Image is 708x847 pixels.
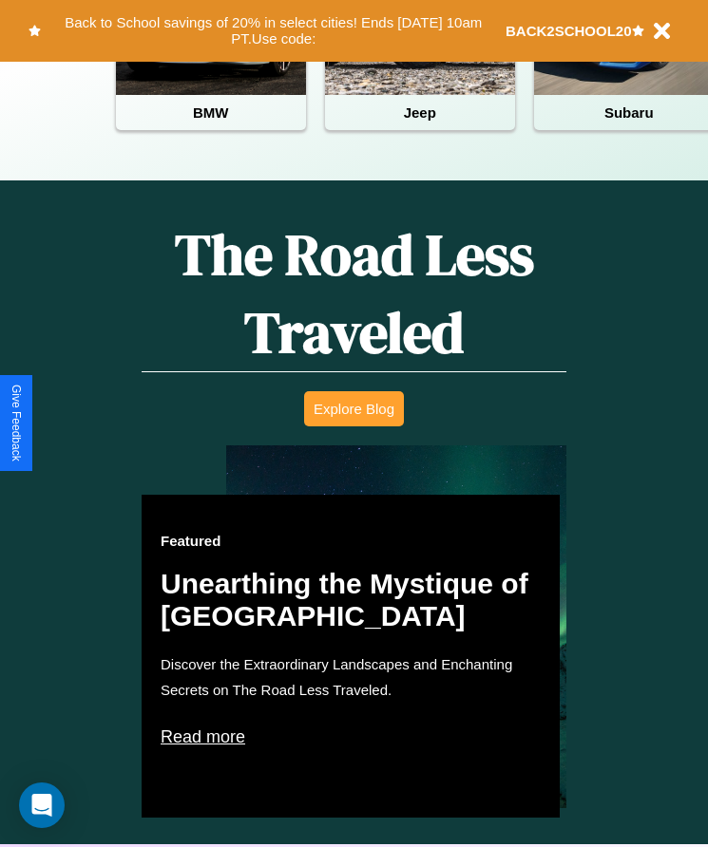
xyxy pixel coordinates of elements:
h1: The Road Less Traveled [142,216,566,372]
button: Back to School savings of 20% in select cities! Ends [DATE] 10am PT.Use code: [41,9,506,52]
h4: BMW [116,95,306,130]
div: Give Feedback [10,385,23,461]
p: Discover the Extraordinary Landscapes and Enchanting Secrets on The Road Less Traveled. [161,651,541,703]
h2: Unearthing the Mystique of [GEOGRAPHIC_DATA] [161,568,541,632]
h3: Featured [161,533,541,549]
button: Explore Blog [304,391,404,426]
h4: Jeep [325,95,515,130]
div: Open Intercom Messenger [19,782,65,828]
b: BACK2SCHOOL20 [506,23,632,39]
p: Read more [161,722,541,752]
